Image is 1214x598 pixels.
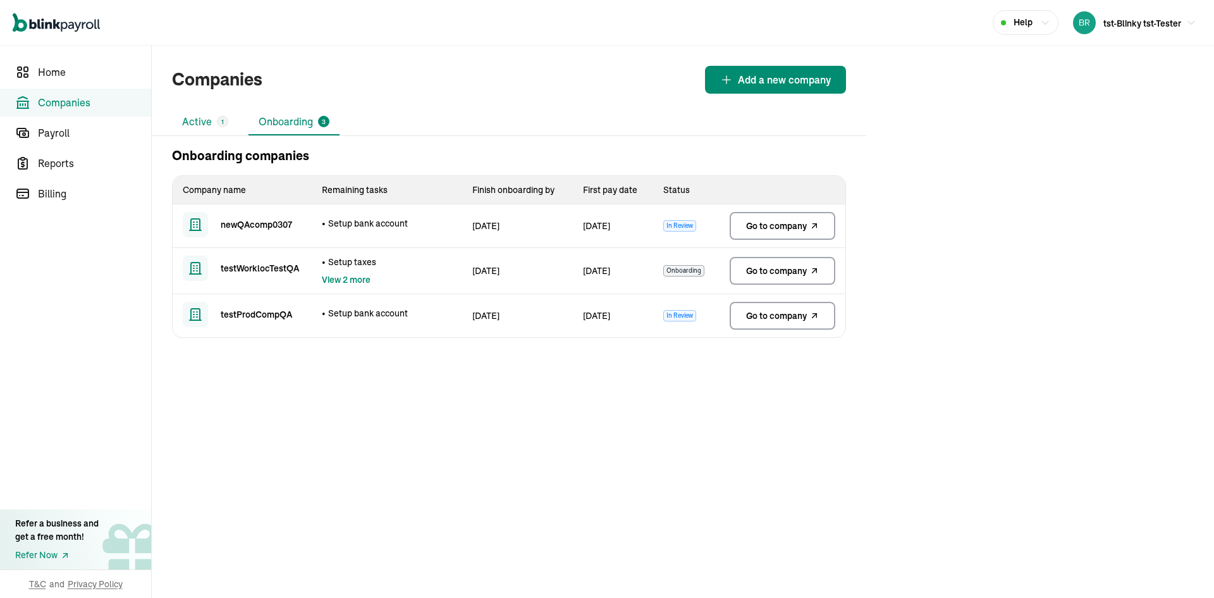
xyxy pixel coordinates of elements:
th: Finish onboarding by [462,176,573,204]
span: testWorklocTestQA [221,262,299,275]
span: Payroll [38,125,151,140]
button: Help [993,10,1058,35]
a: Go to company [730,212,835,240]
span: Setup bank account [328,217,408,230]
span: 3 [322,117,326,127]
td: [DATE] [462,294,573,338]
span: Onboarding [663,265,704,277]
span: Add a new company [738,72,831,87]
td: [DATE] [573,294,654,338]
a: Go to company [730,302,835,330]
a: Refer Now [15,549,99,562]
td: [DATE] [462,248,573,294]
span: 1 [221,117,224,127]
span: T&C [29,578,46,590]
button: View 2 more [322,273,371,286]
td: [DATE] [573,248,654,294]
span: Go to company [746,220,807,232]
span: Go to company [746,265,807,277]
span: Companies [38,95,151,110]
th: First pay date [573,176,654,204]
span: Help [1014,16,1033,29]
span: In Review [663,220,696,232]
a: Go to company [730,257,835,285]
span: • [322,217,326,230]
span: In Review [663,310,696,321]
nav: Global [13,4,100,41]
td: [DATE] [573,204,654,248]
button: tst-Blinky tst-Tester [1068,9,1201,37]
button: Add a new company [705,66,846,94]
li: Onboarding [248,109,340,135]
span: Reports [38,156,151,171]
th: Company name [173,176,312,204]
span: Setup bank account [328,307,408,320]
div: Refer a business and get a free month! [15,517,99,544]
th: Status [653,176,720,204]
h1: Companies [172,66,262,93]
span: Home [38,65,151,80]
span: Go to company [746,309,807,322]
span: Privacy Policy [68,578,123,590]
span: newQAcomp0307 [221,218,292,231]
span: • [322,307,326,320]
span: and [49,578,64,590]
th: Remaining tasks [312,176,462,204]
span: Setup taxes [328,256,376,268]
li: Active [172,109,238,135]
span: tst-Blinky tst-Tester [1103,18,1181,29]
span: Billing [38,186,151,201]
span: testProdCompQA [221,308,292,321]
td: [DATE] [462,204,573,248]
span: • [322,256,326,268]
iframe: Chat Widget [1151,537,1214,598]
h2: Onboarding companies [172,146,309,165]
